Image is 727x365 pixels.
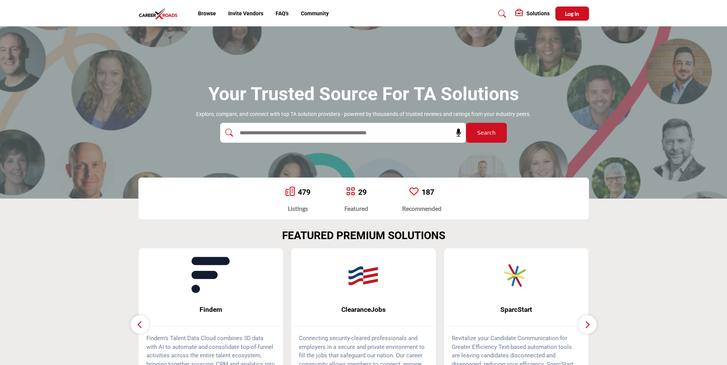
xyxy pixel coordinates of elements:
a: Browse [198,10,216,16]
img: Site Logo [138,7,182,20]
a: Go to Recommended [409,187,419,197]
a: ClearanceJobs [291,300,436,320]
a: 479 [298,187,310,197]
div: Listings [286,204,310,213]
a: Invite Vendors [228,10,263,16]
a: Findem [139,300,283,320]
h2: FEATURED PREMIUM SOLUTIONS [282,229,445,242]
a: SparcStart [444,300,589,320]
b: ClearanceJobs [303,300,424,320]
a: FAQ's [276,10,289,16]
b: Findem [150,300,272,320]
a: 29 [358,187,367,197]
div: Solutions [515,9,550,18]
button: Log In [555,7,589,21]
img: Findem [191,256,230,294]
a: Go to Featured [346,187,355,197]
span: SparcStart [456,305,577,314]
span: Findem [150,305,272,314]
div: Featured [344,204,368,213]
p: Explore, compare, and connect with top TA solution providers - powered by thousands of trusted re... [196,111,531,118]
b: SparcStart [456,300,577,320]
a: 187 [422,187,434,197]
a: Community [301,10,329,16]
a: Search [491,8,511,20]
span: Log In [565,10,579,17]
img: SparcStart [497,256,536,294]
button: Search [466,123,507,143]
div: Recommended [402,204,441,213]
img: ClearanceJobs [344,256,383,294]
h5: Solutions [526,10,550,17]
span: Search [477,129,495,137]
span: ClearanceJobs [303,305,424,314]
h1: Your Trusted Source for TA Solutions [208,82,519,106]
